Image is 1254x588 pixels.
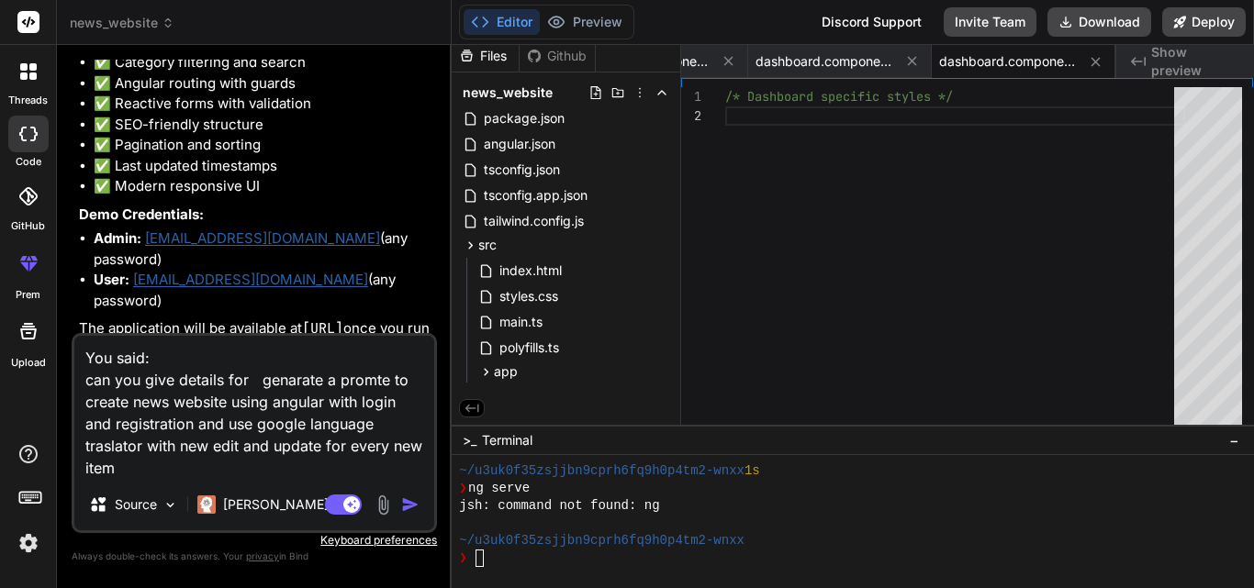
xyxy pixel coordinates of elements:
p: Always double-check its answers. Your in Bind [72,548,437,565]
span: ~/u3uk0f35zsjjbn9cprh6fq9h0p4tm2-wnxx [459,532,745,549]
span: dashboard.component.css [939,52,1077,71]
button: Preview [540,9,630,35]
span: tsconfig.json [482,159,562,181]
button: Editor [464,9,540,35]
li: (any password) [94,270,433,311]
span: ❯ [459,480,468,497]
div: 1 [681,87,701,106]
p: Source [115,495,157,514]
div: 2 [681,106,701,126]
a: [EMAIL_ADDRESS][DOMAIN_NAME] [133,271,368,288]
span: tsconfig.app.json [482,184,589,206]
button: Download [1047,7,1151,37]
a: [EMAIL_ADDRESS][DOMAIN_NAME] [145,229,380,247]
span: tailwind.config.js [482,210,586,232]
div: Github [520,47,595,65]
span: src [478,236,497,254]
div: Files [452,47,519,65]
p: The application will be available at once you run it locally. [79,318,433,360]
p: [PERSON_NAME] 4 S.. [223,495,360,514]
li: (any password) [94,228,433,270]
label: threads [8,93,48,108]
span: news_website [70,14,174,32]
button: Deploy [1162,7,1246,37]
img: attachment [373,494,394,516]
div: Discord Support [811,7,933,37]
code: [URL] [302,319,343,338]
label: GitHub [11,218,45,234]
li: ✅ Reactive forms with validation [94,94,433,115]
span: dashboard.component.html [756,52,893,71]
img: settings [13,527,44,559]
p: Keyboard preferences [72,533,437,548]
li: ✅ Pagination and sorting [94,135,433,156]
span: privacy [246,550,279,561]
strong: Admin: [94,229,141,247]
span: jsh: command not found: ng [459,497,659,515]
span: 1s [745,462,760,480]
label: code [16,154,41,170]
li: ✅ Modern responsive UI [94,176,433,197]
strong: Demo Credentials: [79,205,204,223]
span: styles.css [498,285,560,307]
span: >_ [463,431,476,449]
label: Upload [11,355,46,371]
li: ✅ Angular routing with guards [94,73,433,94]
textarea: You said: can you give details for genarate a promte to create news website using angular with lo... [74,336,434,479]
label: prem [16,287,40,303]
span: − [1229,431,1239,449]
img: Pick Models [162,497,178,513]
span: polyfills.ts [498,337,561,359]
button: Invite Team [944,7,1036,37]
span: ng serve [468,480,530,497]
li: ✅ SEO-friendly structure [94,115,433,136]
span: news_website [463,83,553,102]
li: ✅ Last updated timestamps [94,156,433,177]
span: index.html [498,260,564,282]
li: ✅ Category filtering and search [94,52,433,73]
strong: User: [94,271,129,288]
button: − [1226,426,1243,455]
span: /* Dashboard specific styles */ [725,88,953,105]
span: angular.json [482,133,557,155]
span: ~/u3uk0f35zsjjbn9cprh6fq9h0p4tm2-wnxx [459,462,745,480]
span: app [494,362,518,381]
span: Show preview [1151,43,1239,80]
span: package.json [482,107,566,129]
img: icon [401,495,420,514]
img: Claude 4 Sonnet [197,495,216,514]
span: ❯ [459,549,468,567]
span: main.ts [498,311,544,333]
span: Terminal [482,431,532,449]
